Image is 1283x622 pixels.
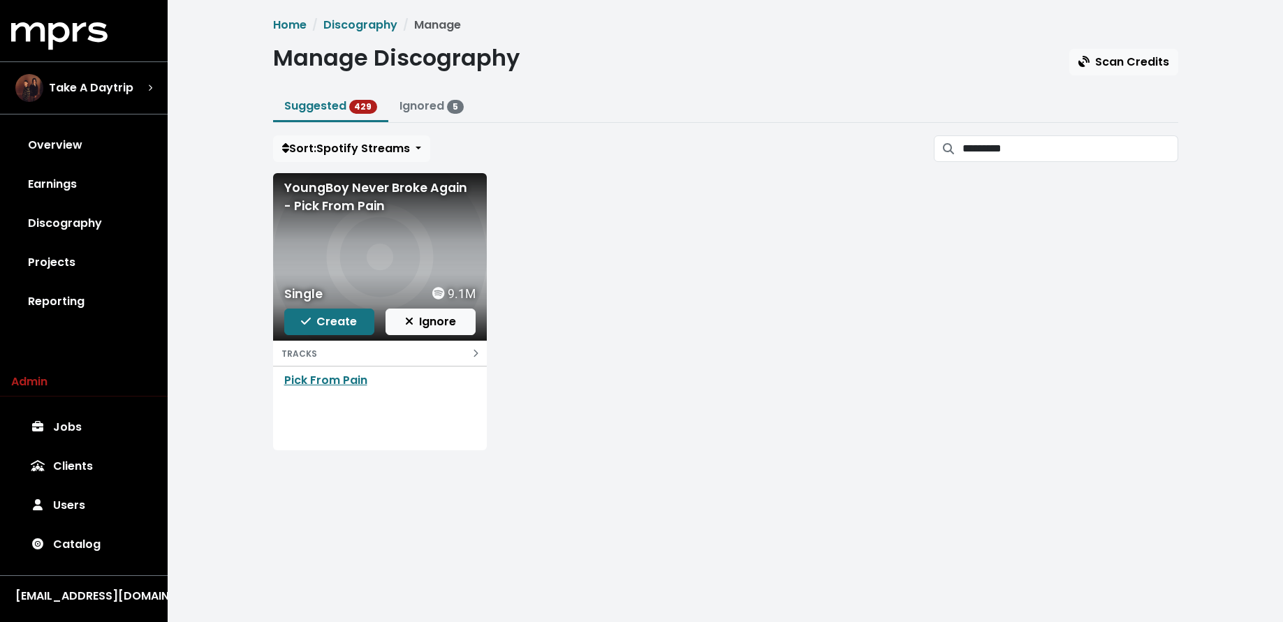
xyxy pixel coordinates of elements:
div: 9.1M [432,285,475,303]
button: [EMAIL_ADDRESS][DOMAIN_NAME] [11,587,156,605]
span: Take A Daytrip [49,80,133,96]
span: 5 [447,100,464,114]
button: Ignore [386,309,476,335]
span: Ignore [405,313,456,329]
input: Search suggested projects [962,135,1178,162]
a: Reporting [11,282,156,321]
a: Jobs [11,408,156,447]
a: Users [11,486,156,525]
a: Home [273,17,307,33]
span: Scan Credits [1078,54,1169,70]
a: Clients [11,447,156,486]
button: Sort:Spotify Streams [273,135,430,162]
a: Pick From Pain [284,372,367,388]
li: Manage [397,17,461,34]
a: Discography [11,204,156,243]
span: Sort: Spotify Streams [282,140,410,156]
a: Overview [11,126,156,165]
a: Earnings [11,165,156,204]
a: Catalog [11,525,156,564]
a: mprs logo [11,27,108,43]
small: TRACKS [281,348,317,360]
a: Discography [323,17,397,33]
button: Scan Credits [1069,49,1178,75]
img: The selected account / producer [15,74,43,102]
div: Single [284,285,323,303]
h1: Manage Discography [273,45,520,71]
div: YoungBoy Never Broke Again - Pick From Pain [284,179,476,216]
span: 429 [349,100,378,114]
div: [EMAIL_ADDRESS][DOMAIN_NAME] [15,588,152,605]
button: Create [284,309,374,335]
span: Create [301,313,357,329]
a: Projects [11,243,156,282]
button: TRACKS [273,341,487,366]
a: Ignored 5 [399,98,464,114]
nav: breadcrumb [273,17,1178,34]
a: Suggested 429 [284,98,378,114]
